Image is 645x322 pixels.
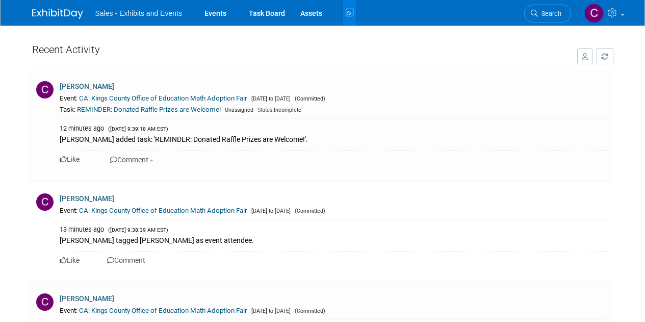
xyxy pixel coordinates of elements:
a: Like [60,155,80,163]
span: ([DATE] 9:38:39 AM EST) [106,227,168,233]
span: ([DATE] 9:39:18 AM EST) [106,126,168,132]
span: 13 minutes ago [60,226,104,233]
span: Incomplete [255,107,301,113]
img: C.jpg [36,81,54,98]
span: Event: [60,307,78,314]
span: (Committed) [292,95,325,102]
span: Sales - Exhibits and Events [95,9,182,17]
button: Comment [107,154,157,165]
img: ExhibitDay [32,9,83,19]
span: 12 minutes ago [60,125,104,132]
img: C.jpg [36,293,54,311]
a: REMINDER: Donated Raffle Prizes are Welcome! [77,106,221,113]
span: [DATE] to [DATE] [249,308,291,314]
a: Like [60,256,80,264]
span: Status: [257,107,274,113]
span: Task: [60,106,75,113]
a: [PERSON_NAME] [60,294,114,303]
a: Search [524,5,571,22]
a: Comment [107,256,145,264]
a: CA: Kings County Office of Education Math Adoption Fair [79,207,247,214]
img: Christine Lurz [584,4,604,23]
span: (Committed) [292,208,325,214]
div: [PERSON_NAME] tagged [PERSON_NAME] as event attendee. [60,234,607,245]
span: Unassigned [222,107,253,113]
div: [PERSON_NAME] added task: 'REMINDER: Donated Raffle Prizes are Welcome!'. [60,133,607,144]
a: [PERSON_NAME] [60,194,114,203]
span: [DATE] to [DATE] [249,95,291,102]
span: [DATE] to [DATE] [249,208,291,214]
a: [PERSON_NAME] [60,82,114,90]
span: Search [538,10,561,17]
a: CA: Kings County Office of Education Math Adoption Fair [79,94,247,102]
img: C.jpg [36,193,54,211]
div: Recent Activity [32,38,567,65]
span: Event: [60,207,78,214]
a: CA: Kings County Office of Education Math Adoption Fair [79,307,247,314]
span: (Committed) [292,308,325,314]
span: Event: [60,94,78,102]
